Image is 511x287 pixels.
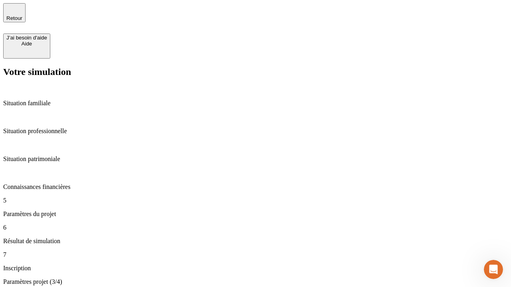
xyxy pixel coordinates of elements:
[3,3,26,22] button: Retour
[6,35,47,41] div: J’ai besoin d'aide
[484,260,503,279] iframe: Intercom live chat
[3,265,508,272] p: Inscription
[3,33,50,59] button: J’ai besoin d'aideAide
[3,128,508,135] p: Situation professionnelle
[6,15,22,21] span: Retour
[6,41,47,47] div: Aide
[3,238,508,245] p: Résultat de simulation
[3,210,508,218] p: Paramètres du projet
[3,197,508,204] p: 5
[3,278,508,285] p: Paramètres projet (3/4)
[3,224,508,231] p: 6
[3,155,508,163] p: Situation patrimoniale
[3,67,508,77] h2: Votre simulation
[3,100,508,107] p: Situation familiale
[3,251,508,258] p: 7
[3,183,508,191] p: Connaissances financières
